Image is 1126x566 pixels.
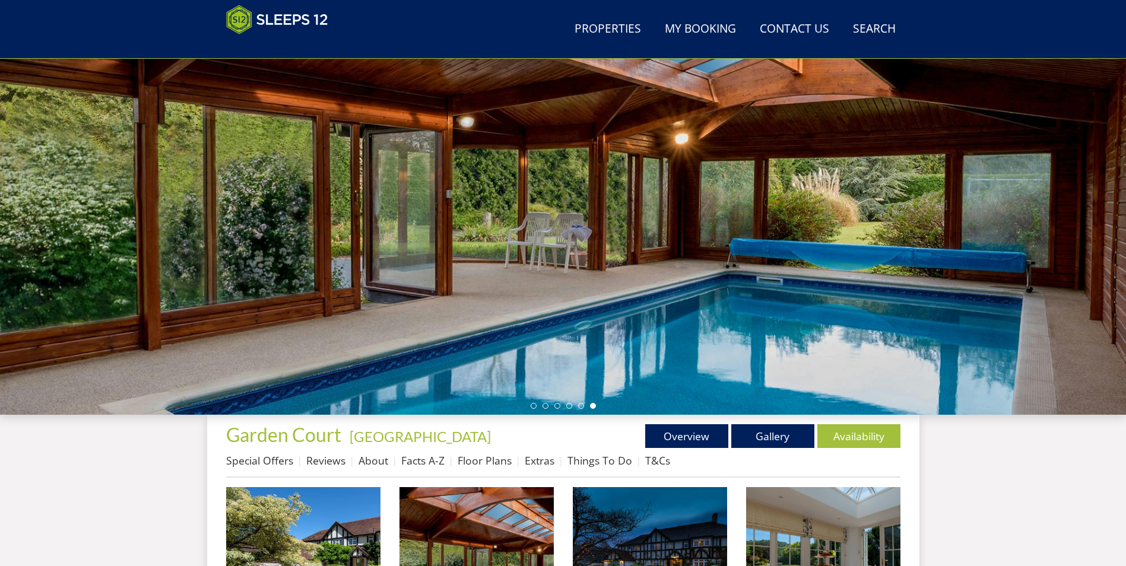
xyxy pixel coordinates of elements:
[660,16,741,43] a: My Booking
[359,453,388,468] a: About
[226,423,345,446] a: Garden Court
[848,16,900,43] a: Search
[226,453,293,468] a: Special Offers
[345,428,491,445] span: -
[226,423,341,446] span: Garden Court
[226,5,328,34] img: Sleeps 12
[645,453,670,468] a: T&Cs
[645,424,728,448] a: Overview
[755,16,834,43] a: Contact Us
[401,453,445,468] a: Facts A-Z
[525,453,554,468] a: Extras
[350,428,491,445] a: [GEOGRAPHIC_DATA]
[817,424,900,448] a: Availability
[306,453,345,468] a: Reviews
[570,16,646,43] a: Properties
[220,42,345,52] iframe: Customer reviews powered by Trustpilot
[567,453,632,468] a: Things To Do
[731,424,814,448] a: Gallery
[458,453,512,468] a: Floor Plans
